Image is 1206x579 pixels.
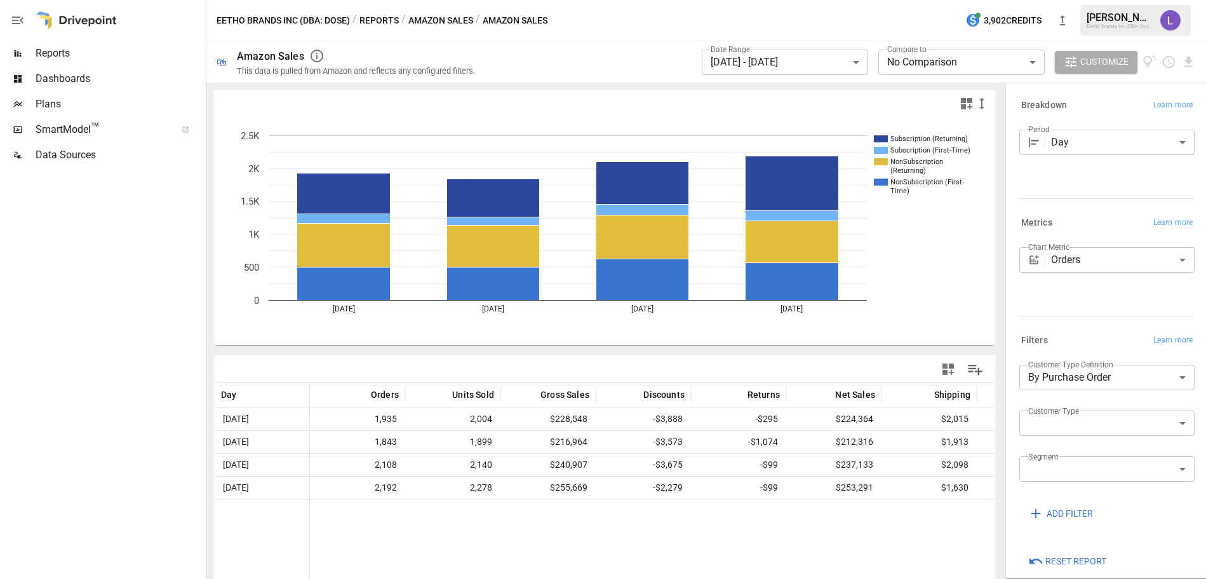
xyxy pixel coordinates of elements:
[793,431,875,453] span: $212,316
[697,408,780,430] span: -$295
[934,388,970,401] span: Shipping
[781,304,803,313] text: [DATE]
[412,454,494,476] span: 2,140
[890,187,909,195] text: Time)
[507,431,589,453] span: $216,964
[401,13,406,29] div: /
[221,408,251,430] span: [DATE]
[36,147,203,163] span: Data Sources
[316,454,399,476] span: 2,108
[1162,55,1176,69] button: Schedule report
[835,388,875,401] span: Net Sales
[888,454,970,476] span: $2,098
[1047,506,1093,522] span: ADD FILTER
[1028,124,1050,135] label: Period
[476,13,480,29] div: /
[887,44,927,55] label: Compare to
[237,50,304,62] div: Amazon Sales
[1021,99,1067,112] h6: Breakdown
[316,408,399,430] span: 1,935
[244,262,259,273] text: 500
[352,13,357,29] div: /
[91,120,100,136] span: ™
[1019,365,1195,390] div: By Purchase Order
[793,408,875,430] span: $224,364
[984,13,1042,29] span: 3,902 Credits
[1028,242,1069,252] label: Chart Metric
[316,431,399,453] span: 1,843
[241,196,260,207] text: 1.5K
[1080,54,1129,70] span: Customize
[412,477,494,499] span: 2,278
[412,431,494,453] span: 1,899
[1051,130,1195,155] div: Day
[747,388,780,401] span: Returns
[221,477,251,499] span: [DATE]
[983,477,1066,499] span: $693
[793,477,875,499] span: $253,291
[602,431,685,453] span: -$3,573
[1021,334,1048,348] h6: Filters
[1019,502,1102,525] button: ADD FILTER
[1181,55,1196,69] button: Download report
[960,9,1047,32] button: 3,902Credits
[983,431,1066,453] span: $0
[793,454,875,476] span: $237,133
[697,477,780,499] span: -$99
[1153,99,1193,112] span: Learn more
[217,56,227,68] div: 🛍
[1153,217,1193,229] span: Learn more
[1028,405,1079,416] label: Customer Type
[890,167,926,175] text: (Returning)
[890,135,968,143] text: Subscription (Returning)
[221,454,251,476] span: [DATE]
[1045,554,1106,569] span: Reset Report
[1050,8,1075,33] button: New version available, click to update!
[248,163,260,175] text: 2K
[1028,359,1113,370] label: Customer Type Definition
[1087,24,1153,29] div: Eetho Brands Inc (DBA: Dose)
[507,454,589,476] span: $240,907
[507,408,589,430] span: $228,548
[254,295,259,306] text: 0
[371,388,399,401] span: Orders
[961,355,989,384] button: Manage Columns
[1021,216,1052,230] h6: Metrics
[221,431,251,453] span: [DATE]
[888,408,970,430] span: $2,015
[359,13,399,29] button: Reports
[1019,550,1115,573] button: Reset Report
[1087,11,1153,24] div: [PERSON_NAME]
[333,304,355,313] text: [DATE]
[1051,247,1195,273] div: Orders
[1153,334,1193,347] span: Learn more
[890,146,970,154] text: Subscription (First-Time)
[241,130,260,142] text: 2.5K
[878,50,1045,75] div: No Comparison
[221,388,237,401] span: Day
[248,229,260,240] text: 1K
[1153,3,1188,38] button: Lindsay North
[697,454,780,476] span: -$99
[408,13,473,29] button: Amazon Sales
[890,158,943,166] text: NonSubscription
[702,50,868,75] div: [DATE] - [DATE]
[217,13,350,29] button: Eetho Brands Inc (DBA: Dose)
[1028,451,1058,462] label: Segment
[36,46,203,61] span: Reports
[888,431,970,453] span: $1,913
[36,122,168,137] span: SmartModel
[1160,10,1181,31] img: Lindsay North
[1055,51,1137,74] button: Customize
[983,408,1066,430] span: $13
[890,178,964,186] text: NonSubscription (First-
[602,454,685,476] span: -$3,675
[540,388,589,401] span: Gross Sales
[697,431,780,453] span: -$1,074
[36,71,203,86] span: Dashboards
[507,477,589,499] span: $255,669
[215,116,982,345] svg: A chart.
[237,66,475,76] div: This data is pulled from Amazon and reflects any configured filters.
